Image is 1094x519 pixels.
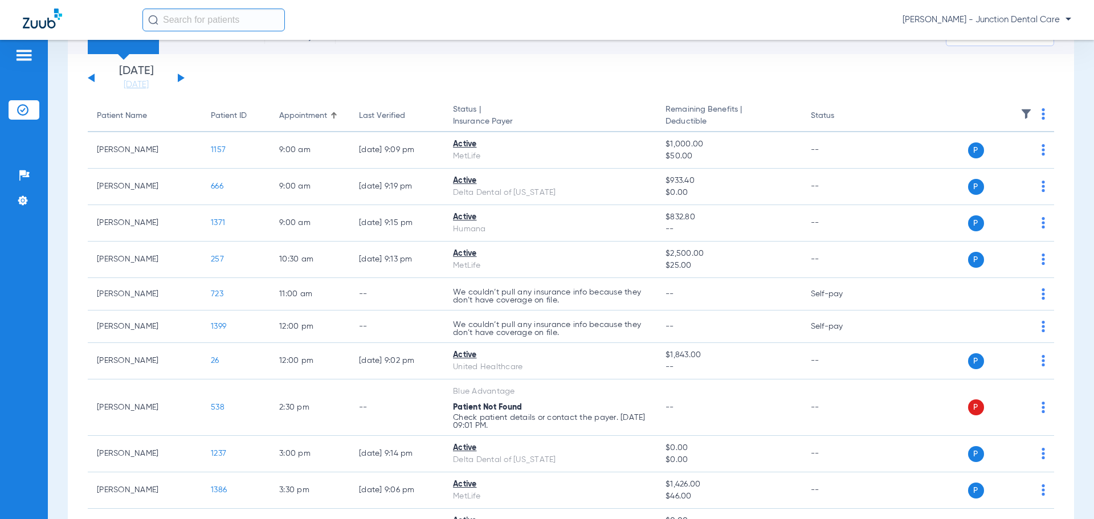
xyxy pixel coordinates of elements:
[453,187,647,199] div: Delta Dental of [US_STATE]
[802,436,879,472] td: --
[270,472,350,509] td: 3:30 PM
[666,211,792,223] span: $832.80
[666,290,674,298] span: --
[211,486,227,494] span: 1386
[453,442,647,454] div: Active
[97,110,193,122] div: Patient Name
[453,479,647,491] div: Active
[350,132,444,169] td: [DATE] 9:09 PM
[666,187,792,199] span: $0.00
[453,150,647,162] div: MetLife
[88,379,202,436] td: [PERSON_NAME]
[350,278,444,310] td: --
[666,491,792,502] span: $46.00
[453,288,647,304] p: We couldn’t pull any insurance info because they don’t have coverage on file.
[270,205,350,242] td: 9:00 AM
[23,9,62,28] img: Zuub Logo
[270,436,350,472] td: 3:00 PM
[453,116,647,128] span: Insurance Payer
[350,343,444,379] td: [DATE] 9:02 PM
[148,15,158,25] img: Search Icon
[453,223,647,235] div: Humana
[666,403,674,411] span: --
[666,454,792,466] span: $0.00
[270,343,350,379] td: 12:00 PM
[666,322,674,330] span: --
[97,110,147,122] div: Patient Name
[88,343,202,379] td: [PERSON_NAME]
[453,349,647,361] div: Active
[1042,181,1045,192] img: group-dot-blue.svg
[142,9,285,31] input: Search for patients
[88,169,202,205] td: [PERSON_NAME]
[1042,402,1045,413] img: group-dot-blue.svg
[666,150,792,162] span: $50.00
[270,169,350,205] td: 9:00 AM
[666,175,792,187] span: $933.40
[968,215,984,231] span: P
[88,310,202,343] td: [PERSON_NAME]
[102,79,170,91] a: [DATE]
[1042,108,1045,120] img: group-dot-blue.svg
[968,252,984,268] span: P
[444,100,656,132] th: Status |
[1042,144,1045,156] img: group-dot-blue.svg
[1042,448,1045,459] img: group-dot-blue.svg
[211,357,219,365] span: 26
[453,175,647,187] div: Active
[350,205,444,242] td: [DATE] 9:15 PM
[453,248,647,260] div: Active
[279,110,341,122] div: Appointment
[666,223,792,235] span: --
[270,242,350,278] td: 10:30 AM
[666,138,792,150] span: $1,000.00
[15,48,33,62] img: hamburger-icon
[903,14,1071,26] span: [PERSON_NAME] - Junction Dental Care
[1042,217,1045,228] img: group-dot-blue.svg
[211,110,247,122] div: Patient ID
[802,100,879,132] th: Status
[88,278,202,310] td: [PERSON_NAME]
[802,379,879,436] td: --
[350,436,444,472] td: [DATE] 9:14 PM
[211,146,226,154] span: 1157
[88,132,202,169] td: [PERSON_NAME]
[453,403,522,411] span: Patient Not Found
[453,414,647,430] p: Check patient details or contact the payer. [DATE] 09:01 PM.
[666,442,792,454] span: $0.00
[270,132,350,169] td: 9:00 AM
[968,399,984,415] span: P
[802,472,879,509] td: --
[802,132,879,169] td: --
[350,379,444,436] td: --
[88,242,202,278] td: [PERSON_NAME]
[102,66,170,91] li: [DATE]
[211,449,226,457] span: 1237
[211,255,224,263] span: 257
[666,479,792,491] span: $1,426.00
[211,290,223,298] span: 723
[656,100,801,132] th: Remaining Benefits |
[359,110,405,122] div: Last Verified
[211,403,224,411] span: 538
[350,169,444,205] td: [DATE] 9:19 PM
[359,110,435,122] div: Last Verified
[270,379,350,436] td: 2:30 PM
[279,110,327,122] div: Appointment
[350,472,444,509] td: [DATE] 9:06 PM
[453,454,647,466] div: Delta Dental of [US_STATE]
[453,361,647,373] div: United Healthcare
[666,116,792,128] span: Deductible
[968,446,984,462] span: P
[350,242,444,278] td: [DATE] 9:13 PM
[1042,355,1045,366] img: group-dot-blue.svg
[968,142,984,158] span: P
[802,343,879,379] td: --
[802,310,879,343] td: Self-pay
[968,483,984,498] span: P
[211,322,226,330] span: 1399
[211,182,223,190] span: 666
[1042,254,1045,265] img: group-dot-blue.svg
[453,138,647,150] div: Active
[88,472,202,509] td: [PERSON_NAME]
